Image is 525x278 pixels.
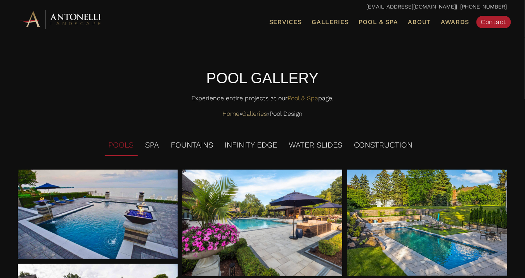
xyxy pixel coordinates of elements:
span: Pool Design [270,108,303,120]
li: FOUNTAINS [167,135,217,156]
span: Contact [481,18,506,26]
img: Antonelli Horizontal Logo [18,9,104,30]
p: | [PHONE_NUMBER] [18,2,507,12]
a: Pool & Spa [288,94,318,102]
a: Galleries [309,17,352,27]
span: Pool & Spa [359,18,398,26]
a: Awards [438,17,472,27]
a: About [405,17,434,27]
a: Home [222,108,239,120]
li: POOLS [105,135,138,156]
span: Awards [441,18,469,26]
span: About [408,19,431,25]
nav: Breadcrumbs [18,108,507,120]
a: Contact [476,16,511,28]
li: SPA [142,135,163,156]
h5: POOL GALLERY [18,68,507,89]
a: Pool & Spa [356,17,401,27]
li: CONSTRUCTION [350,135,417,156]
a: Galleries [242,108,267,120]
a: Services [266,17,305,27]
span: » » [222,108,303,120]
span: Services [269,19,302,25]
a: [EMAIL_ADDRESS][DOMAIN_NAME] [367,3,456,10]
li: INFINITY EDGE [221,135,281,156]
span: Galleries [312,18,349,26]
p: Experience entire projects at our page. [18,93,507,108]
li: WATER SLIDES [285,135,347,156]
